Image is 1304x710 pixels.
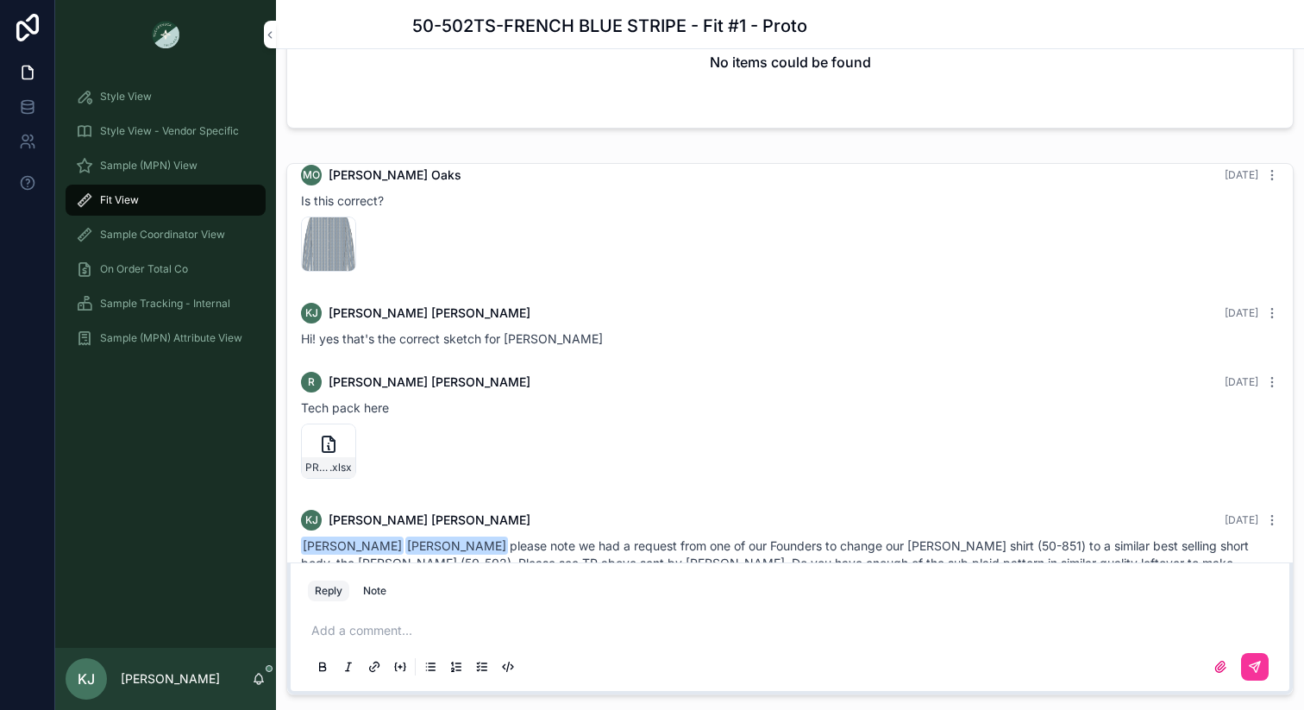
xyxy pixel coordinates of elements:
span: R [308,375,315,389]
a: On Order Total Co [66,254,266,285]
img: App logo [152,21,179,48]
a: Sample Coordinator View [66,219,266,250]
button: Reply [308,581,349,601]
h1: 50-502TS-FRENCH BLUE STRIPE - Fit #1 - Proto [412,14,807,38]
a: Fit View [66,185,266,216]
h2: No items could be found [710,52,871,72]
span: [PERSON_NAME] [405,537,508,555]
a: Sample (MPN) View [66,150,266,181]
span: [PERSON_NAME] [PERSON_NAME] [329,305,530,322]
span: [PERSON_NAME] [301,537,404,555]
div: scrollable content [55,69,276,376]
span: please note we had a request from one of our Founders to change our [PERSON_NAME] shirt (50-851) ... [301,538,1249,587]
button: Note [356,581,393,601]
a: Sample (MPN) Attribute View [66,323,266,354]
a: Style View [66,81,266,112]
span: Is this correct? [301,193,384,208]
span: [DATE] [1225,306,1258,319]
span: Sample (MPN) View [100,159,197,173]
span: Style View [100,90,152,104]
span: [DATE] [1225,375,1258,388]
span: Sample (MPN) Attribute View [100,331,242,345]
span: [PERSON_NAME] Oaks [329,167,461,184]
span: [PERSON_NAME] [PERSON_NAME] [329,512,530,529]
span: Sample Tracking - Internal [100,297,230,311]
a: Style View - Vendor Specific [66,116,266,147]
span: Style View - Vendor Specific [100,124,239,138]
span: [DATE] [1225,513,1258,526]
div: Note [363,584,386,598]
span: [PERSON_NAME] [PERSON_NAME] [329,374,530,391]
a: Sample Tracking - Internal [66,288,266,319]
span: KJ [305,513,318,527]
span: .xlsx [329,461,352,474]
span: Tech pack here [301,400,389,415]
span: Hi! yes that's the correct sketch for [PERSON_NAME] [301,331,603,346]
span: Fit View [100,193,139,207]
span: MO [303,168,320,182]
span: PRE-SPRING26-50-502_-NADINE__ELYAF_10.2 [305,461,329,474]
span: On Order Total Co [100,262,188,276]
span: Sample Coordinator View [100,228,225,242]
span: [DATE] [1225,168,1258,181]
span: KJ [78,669,95,689]
span: KJ [305,306,318,320]
p: [PERSON_NAME] [121,670,220,688]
